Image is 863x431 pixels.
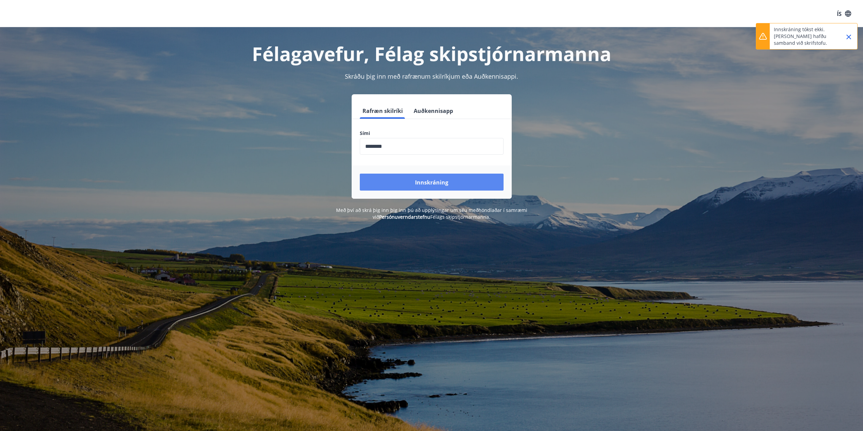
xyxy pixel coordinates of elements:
[843,31,855,43] button: Loka
[362,107,403,115] font: Rafræn skilríki
[345,72,518,80] font: Skráðu þig inn með rafrænum skilríkjum eða Auðkennisappi.
[414,107,453,115] font: Auðkennisapp
[336,207,527,220] font: Með því að skrá þig inn þig inn þú að upplýsingar um séu meðhöndlaðar í samræmi við
[774,26,827,46] font: Innskráning tókst ekki. [PERSON_NAME] hafðu samband við skrifstofu.
[415,179,448,186] font: Innskráning
[252,41,611,66] font: Félagavefur, Félag skipstjórnarmanna
[430,214,490,220] font: Félags skipstjórnarmanna.
[833,7,855,20] button: ÍS
[360,174,504,191] button: Innskráning
[837,10,842,17] font: ÍS
[360,130,370,136] font: Sími
[379,214,430,220] a: Persónuverndarstefnu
